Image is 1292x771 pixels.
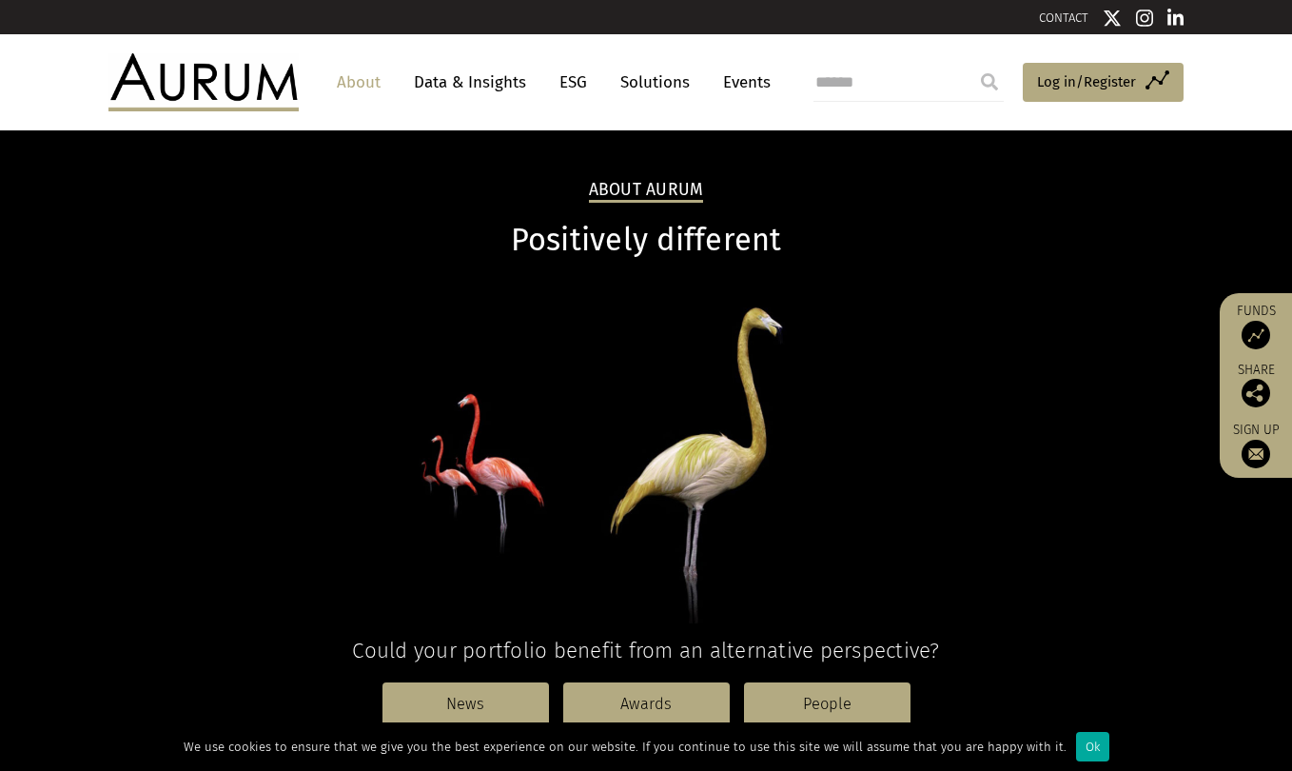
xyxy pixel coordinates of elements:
img: Access Funds [1242,321,1270,349]
img: Twitter icon [1103,9,1122,28]
h1: Positively different [108,222,1184,259]
a: News [382,682,549,726]
a: CONTACT [1039,10,1088,25]
img: Sign up to our newsletter [1242,440,1270,468]
a: Funds [1229,303,1282,349]
span: Log in/Register [1037,70,1136,93]
h4: Could your portfolio benefit from an alternative perspective? [108,638,1184,663]
div: Ok [1076,732,1109,761]
a: Solutions [611,65,699,100]
img: Share this post [1242,379,1270,407]
div: Share [1229,364,1282,407]
input: Submit [970,63,1008,101]
h2: About Aurum [589,180,704,203]
a: Sign up [1229,422,1282,468]
a: Log in/Register [1023,63,1184,103]
a: About [327,65,390,100]
a: Awards [563,682,730,726]
a: People [744,682,910,726]
img: Linkedin icon [1167,9,1184,28]
a: ESG [550,65,597,100]
a: Data & Insights [404,65,536,100]
a: Events [714,65,771,100]
img: Instagram icon [1136,9,1153,28]
img: Aurum [108,53,299,110]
